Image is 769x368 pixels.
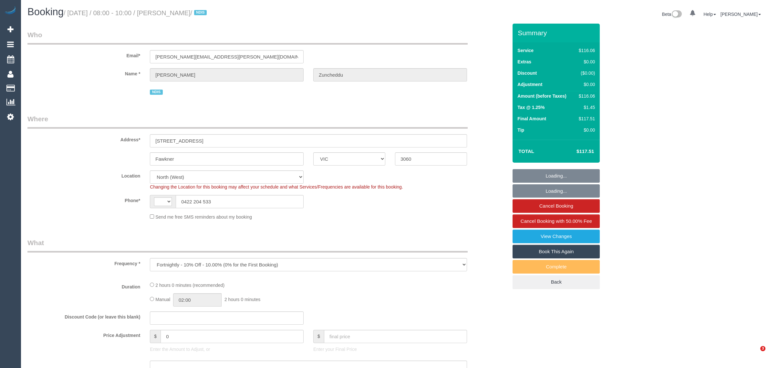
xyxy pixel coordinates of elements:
strong: Total [518,148,534,154]
a: View Changes [513,230,600,243]
div: $116.06 [576,47,595,54]
span: NDIS [194,10,207,15]
label: Adjustment [517,81,542,88]
label: Address* [23,134,145,143]
label: Discount Code (or leave this blank) [23,311,145,320]
input: final price [324,330,467,343]
small: / [DATE] / 08:00 - 10:00 / [PERSON_NAME] [64,9,209,16]
p: Enter the Amount to Adjust, or [150,346,304,352]
span: Manual [155,297,170,302]
input: Email* [150,50,304,63]
div: $117.51 [576,115,595,122]
div: $0.00 [576,59,595,65]
label: Service [517,47,534,54]
label: Location [23,170,145,179]
label: Tax @ 1.25% [517,104,545,111]
a: Beta [662,12,682,17]
img: New interface [671,10,682,19]
label: Price Adjustment [23,330,145,339]
span: / [191,9,209,16]
label: Tip [517,127,524,133]
a: Back [513,275,600,289]
input: Phone* [176,195,304,208]
legend: Where [27,114,468,129]
span: Send me free SMS reminders about my booking [155,214,252,220]
input: Last Name* [313,68,467,81]
span: Changing the Location for this booking may affect your schedule and what Services/Frequencies are... [150,184,403,189]
div: ($0.00) [576,70,595,76]
a: Cancel Booking with 50.00% Fee [513,214,600,228]
label: Email* [23,50,145,59]
label: Final Amount [517,115,546,122]
span: $ [150,330,161,343]
a: [PERSON_NAME] [721,12,761,17]
img: Automaid Logo [4,6,17,16]
iframe: Intercom live chat [747,346,763,362]
label: Extras [517,59,531,65]
label: Frequency * [23,258,145,267]
span: $ [313,330,324,343]
label: Phone* [23,195,145,204]
div: $0.00 [576,127,595,133]
span: 2 hours 0 minutes [224,297,260,302]
div: $0.00 [576,81,595,88]
legend: Who [27,30,468,45]
input: Suburb* [150,152,304,166]
label: Discount [517,70,537,76]
a: Help [703,12,716,17]
label: Amount (before Taxes) [517,93,566,99]
p: Enter your Final Price [313,346,467,352]
span: 2 hours 0 minutes (recommended) [155,283,224,288]
h4: $117.51 [557,149,594,154]
div: $116.06 [576,93,595,99]
input: Post Code* [395,152,467,166]
input: First Name* [150,68,304,81]
span: Booking [27,6,64,17]
span: NDIS [150,90,162,95]
span: 3 [760,346,765,351]
a: Book This Again [513,245,600,258]
div: $1.45 [576,104,595,111]
legend: What [27,238,468,253]
h3: Summary [518,29,597,37]
span: Cancel Booking with 50.00% Fee [521,218,592,224]
a: Cancel Booking [513,199,600,213]
label: Duration [23,281,145,290]
label: Name * [23,68,145,77]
